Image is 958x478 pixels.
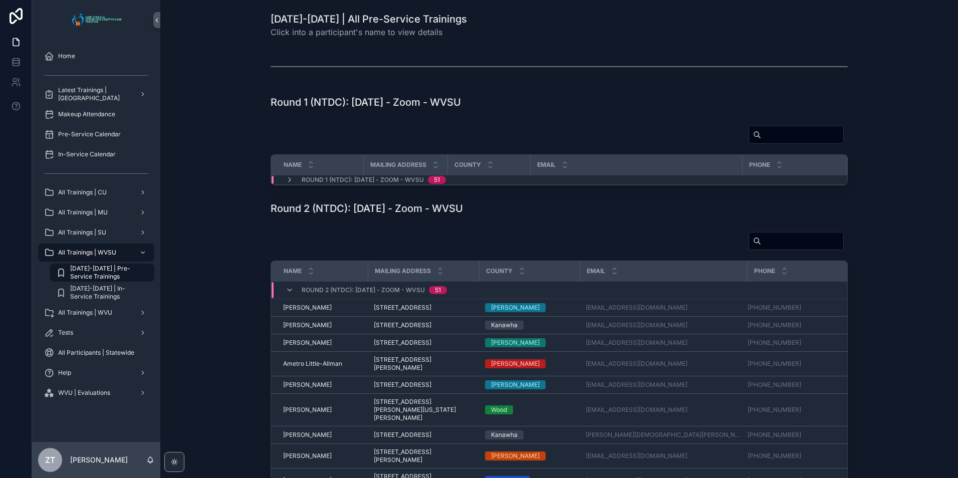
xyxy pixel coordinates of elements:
a: [EMAIL_ADDRESS][DOMAIN_NAME] [586,339,741,347]
a: [EMAIL_ADDRESS][DOMAIN_NAME] [586,360,687,368]
a: All Trainings | WVU [38,304,154,322]
span: Name [284,267,302,275]
h1: [DATE]-[DATE] | All Pre-Service Trainings [271,12,467,26]
a: Tests [38,324,154,342]
a: In-Service Calendar [38,145,154,163]
a: [PHONE_NUMBER] [748,339,858,347]
span: Ametro Little-Allman [283,360,342,368]
span: [DATE]-[DATE] | Pre-Service Trainings [70,265,144,281]
span: Phone [749,161,770,169]
a: [PERSON_NAME] [485,359,574,368]
span: [PERSON_NAME] [283,321,332,329]
span: Help [58,369,71,377]
span: Makeup Attendance [58,110,115,118]
a: All Trainings | SU [38,223,154,242]
a: [PHONE_NUMBER] [748,431,858,439]
span: WVU | Evaluations [58,389,110,397]
a: [PHONE_NUMBER] [748,452,801,460]
h1: Round 2 (NTDC): [DATE] - Zoom - WVSU [271,201,463,215]
span: [STREET_ADDRESS] [374,339,431,347]
a: [PHONE_NUMBER] [748,339,801,347]
span: Mailing Address [375,267,431,275]
span: County [454,161,481,169]
span: Round 1 (NTDC): [DATE] - Zoom - WVSU [302,176,424,184]
span: [STREET_ADDRESS] [374,431,431,439]
span: [PERSON_NAME] [283,381,332,389]
a: [PHONE_NUMBER] [748,360,858,368]
span: Click into a participant's name to view details [271,26,467,38]
a: [STREET_ADDRESS][PERSON_NAME] [374,448,473,464]
span: Latest Trainings | [GEOGRAPHIC_DATA] [58,86,131,102]
div: [PERSON_NAME] [491,338,540,347]
span: Mailing Address [370,161,426,169]
span: Tests [58,329,73,337]
span: Pre-Service Calendar [58,130,121,138]
div: [PERSON_NAME] [491,359,540,368]
a: [EMAIL_ADDRESS][DOMAIN_NAME] [586,406,741,414]
span: [PERSON_NAME] [283,406,332,414]
h1: Round 1 (NTDC): [DATE] - Zoom - WVSU [271,95,461,109]
span: All Trainings | MU [58,208,108,216]
a: [PERSON_NAME][DEMOGRAPHIC_DATA][PERSON_NAME][DOMAIN_NAME] [586,431,741,439]
span: Name [284,161,302,169]
img: App logo [69,12,124,28]
div: scrollable content [32,40,160,415]
a: [EMAIL_ADDRESS][DOMAIN_NAME] [586,360,741,368]
a: [STREET_ADDRESS][PERSON_NAME][US_STATE][PERSON_NAME] [374,398,473,422]
a: [DATE]-[DATE] | Pre-Service Trainings [50,264,154,282]
a: [PERSON_NAME] [283,381,362,389]
span: All Trainings | WVU [58,309,112,317]
a: [PHONE_NUMBER] [748,406,858,414]
span: Email [537,161,556,169]
a: [PHONE_NUMBER] [748,381,801,389]
span: [PERSON_NAME] [283,431,332,439]
a: All Trainings | CU [38,183,154,201]
span: All Trainings | SU [58,228,106,236]
div: [PERSON_NAME] [491,303,540,312]
a: [EMAIL_ADDRESS][DOMAIN_NAME] [586,321,687,329]
div: [PERSON_NAME] [491,380,540,389]
a: [EMAIL_ADDRESS][DOMAIN_NAME] [586,321,741,329]
a: Home [38,47,154,65]
a: [EMAIL_ADDRESS][DOMAIN_NAME] [586,339,687,347]
a: [PERSON_NAME] [485,303,574,312]
a: Ametro Little-Allman [283,360,362,368]
a: [PERSON_NAME] [485,380,574,389]
a: [PERSON_NAME] [283,452,362,460]
div: 51 [434,176,440,184]
span: [PERSON_NAME] [283,304,332,312]
a: Kanawha [485,430,574,439]
a: Kanawha [485,321,574,330]
a: [EMAIL_ADDRESS][DOMAIN_NAME] [586,452,687,460]
a: [PERSON_NAME] [283,321,362,329]
span: [STREET_ADDRESS] [374,304,431,312]
span: [PERSON_NAME] [283,452,332,460]
a: [PERSON_NAME] [283,431,362,439]
a: All Trainings | WVSU [38,244,154,262]
a: [EMAIL_ADDRESS][DOMAIN_NAME] [586,406,687,414]
a: Help [38,364,154,382]
a: [EMAIL_ADDRESS][DOMAIN_NAME] [586,452,741,460]
a: [PHONE_NUMBER] [748,406,801,414]
a: [STREET_ADDRESS] [374,321,473,329]
a: [STREET_ADDRESS][PERSON_NAME] [374,356,473,372]
span: [STREET_ADDRESS] [374,381,431,389]
div: Kanawha [491,321,518,330]
span: ZT [45,454,55,466]
a: [PHONE_NUMBER] [748,431,801,439]
a: Wood [485,405,574,414]
span: County [486,267,513,275]
div: [PERSON_NAME] [491,451,540,460]
a: [EMAIL_ADDRESS][DOMAIN_NAME] [586,304,741,312]
a: [PHONE_NUMBER] [748,304,858,312]
a: [EMAIL_ADDRESS][DOMAIN_NAME] [586,381,687,389]
a: WVU | Evaluations [38,384,154,402]
a: Pre-Service Calendar [38,125,154,143]
a: Makeup Attendance [38,105,154,123]
a: [PHONE_NUMBER] [748,321,801,329]
a: [PERSON_NAME] [485,338,574,347]
span: [PERSON_NAME] [283,339,332,347]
